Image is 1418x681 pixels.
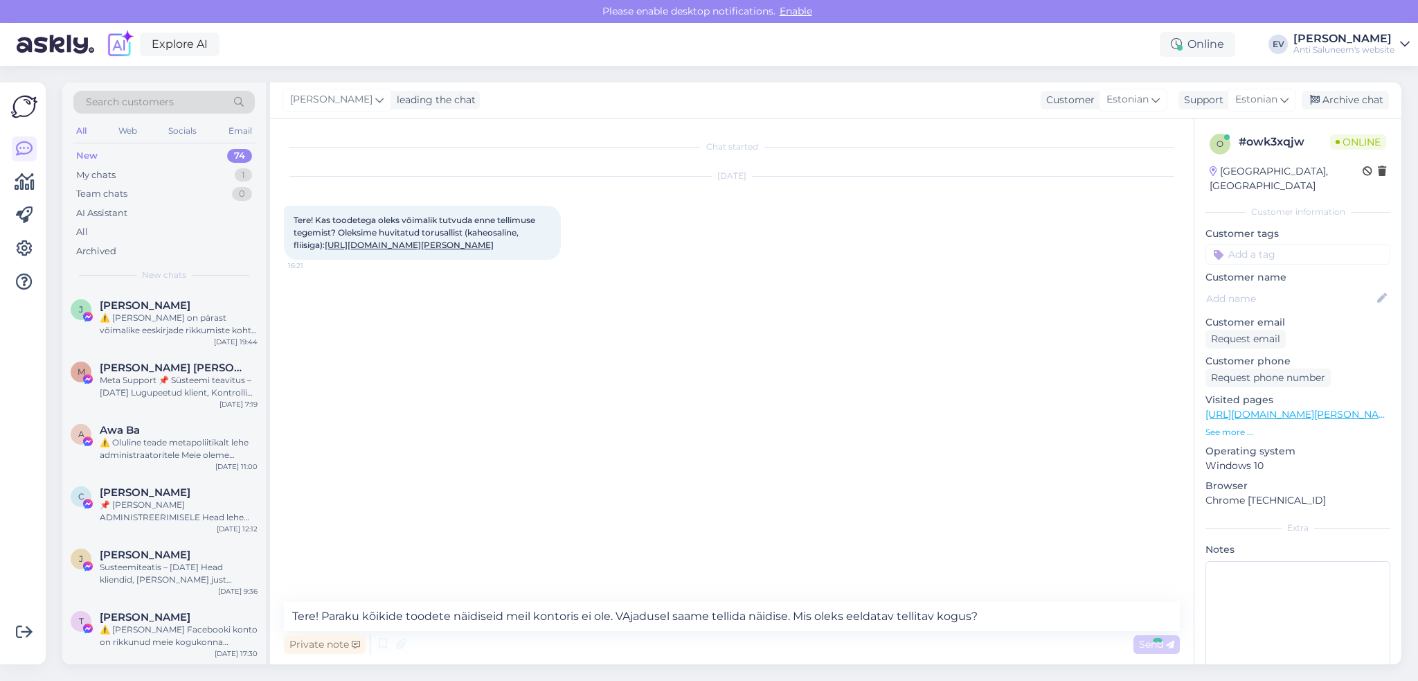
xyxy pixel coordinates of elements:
span: Julia Stagno [100,299,190,312]
div: Extra [1205,522,1390,534]
div: Email [226,122,255,140]
img: explore-ai [105,30,134,59]
div: Team chats [76,187,127,201]
div: Web [116,122,140,140]
div: [GEOGRAPHIC_DATA], [GEOGRAPHIC_DATA] [1210,164,1363,193]
p: Browser [1205,479,1390,493]
span: [PERSON_NAME] [290,92,373,107]
div: Socials [165,122,199,140]
div: Request phone number [1205,369,1331,387]
span: Estonian [1235,92,1277,107]
p: Operating system [1205,444,1390,459]
p: Customer email [1205,315,1390,330]
div: Susteemiteatis – [DATE] Head kliendid, [PERSON_NAME] just tagasisidet teie lehe sisu kohta. Paras... [100,561,258,586]
div: ⚠️ [PERSON_NAME] Facebooki konto on rikkunud meie kogukonna standardeid. Meie süsteem on saanud p... [100,623,258,648]
p: Windows 10 [1205,459,1390,473]
div: 0 [232,187,252,201]
div: # owk3xqjw [1239,134,1330,150]
input: Add name [1206,291,1374,306]
div: [DATE] 11:00 [215,461,258,472]
span: Margot Carvajal Villavisencio [100,362,244,374]
div: [DATE] 17:30 [215,648,258,659]
span: Awa Ba [100,424,140,436]
span: A [78,429,84,439]
span: 16:21 [288,260,340,271]
div: ⚠️ [PERSON_NAME] on pärast võimalike eeskirjade rikkumiste kohta käivat teavitust lisatud ajutist... [100,312,258,337]
p: Notes [1205,542,1390,557]
div: Request email [1205,330,1286,348]
div: All [73,122,89,140]
span: J [79,304,83,315]
div: [DATE] 7:19 [219,399,258,409]
div: [PERSON_NAME] [1293,33,1394,44]
p: Customer name [1205,270,1390,285]
a: [PERSON_NAME]Anti Saluneem's website [1293,33,1410,55]
span: C [78,491,84,502]
div: 74 [227,149,252,163]
span: Search customers [86,95,174,109]
div: Chat started [284,141,1180,153]
img: Askly Logo [11,94,37,120]
a: [URL][DOMAIN_NAME][PERSON_NAME] [325,240,494,250]
div: [DATE] 12:12 [217,524,258,534]
p: Visited pages [1205,393,1390,407]
div: ⚠️ Oluline teade metapoliitikalt lehe administraatoritele Meie oleme metapoliitika tugimeeskond. ... [100,436,258,461]
div: My chats [76,168,116,182]
a: Explore AI [140,33,219,56]
div: Archive chat [1302,91,1389,109]
span: Estonian [1106,92,1149,107]
div: leading the chat [391,93,476,107]
p: Customer phone [1205,354,1390,369]
span: Enable [775,5,816,17]
input: Add a tag [1205,244,1390,265]
span: Tom Haja [100,611,190,623]
div: New [76,149,98,163]
div: 1 [235,168,252,182]
div: Meta Support 📌 Süsteemi teavitus – [DATE] Lugupeetud klient, Kontrolli käigus tuvastasime, et tei... [100,374,258,399]
div: [DATE] 19:44 [214,337,258,347]
span: Jordi Priego Reies [100,549,190,561]
div: Support [1178,93,1223,107]
div: [DATE] [284,170,1180,182]
span: New chats [142,269,186,281]
p: Customer tags [1205,227,1390,241]
span: M [78,366,85,377]
div: EV [1268,35,1288,54]
div: Customer information [1205,206,1390,218]
span: Online [1330,134,1386,150]
p: Chrome [TECHNICAL_ID] [1205,493,1390,508]
span: Tere! Kas toodetega oleks võimalik tutvuda enne tellimuse tegemist? Oleksime huvitatud torusallis... [294,215,537,250]
span: J [79,554,83,564]
span: o [1217,139,1223,149]
div: Customer [1041,93,1095,107]
div: 📌 [PERSON_NAME] ADMINISTREERIMISELE Head lehe administraatorid Regulaarse ülevaatuse ja hindamise... [100,499,258,524]
div: Online [1160,32,1235,57]
div: [DATE] 9:36 [218,586,258,596]
span: T [79,616,84,626]
p: See more ... [1205,426,1390,439]
a: [URL][DOMAIN_NAME][PERSON_NAME] [1205,408,1397,421]
div: Anti Saluneem's website [1293,44,1394,55]
div: All [76,225,88,239]
div: Archived [76,245,116,258]
div: AI Assistant [76,206,127,220]
span: Carmen Palacios [100,486,190,499]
